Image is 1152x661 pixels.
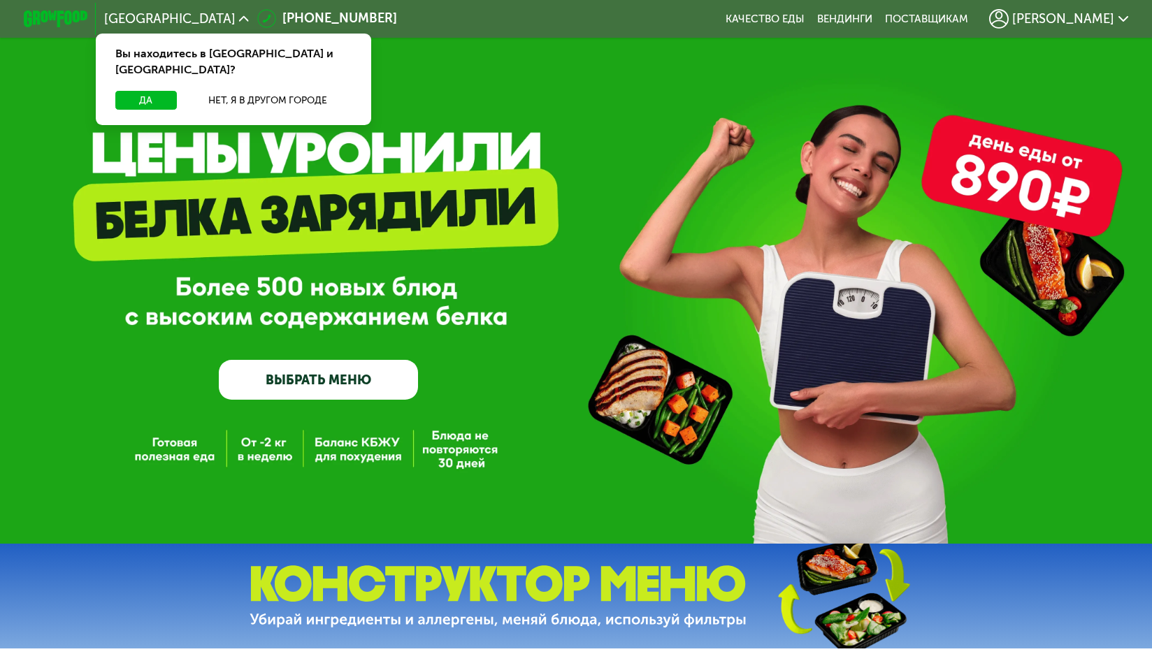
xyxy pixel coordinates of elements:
a: Качество еды [726,13,805,25]
a: ВЫБРАТЬ МЕНЮ [219,360,418,400]
span: [PERSON_NAME] [1012,13,1114,25]
span: [GEOGRAPHIC_DATA] [104,13,236,25]
a: Вендинги [817,13,872,25]
div: Вы находитесь в [GEOGRAPHIC_DATA] и [GEOGRAPHIC_DATA]? [96,34,371,91]
div: поставщикам [885,13,968,25]
button: Да [115,91,177,110]
a: [PHONE_NUMBER] [257,9,398,28]
button: Нет, я в другом городе [183,91,352,110]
